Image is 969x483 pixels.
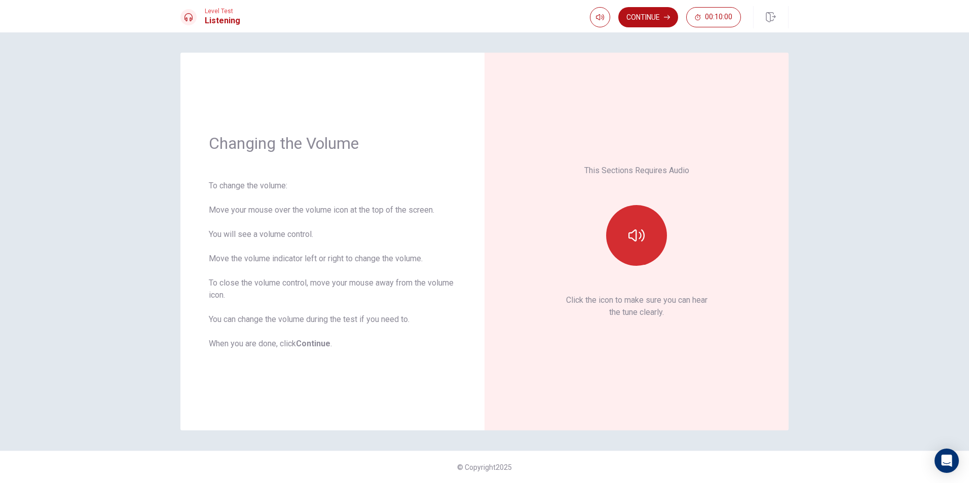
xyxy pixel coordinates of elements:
[205,8,240,15] span: Level Test
[584,165,689,177] p: This Sections Requires Audio
[566,294,707,318] p: Click the icon to make sure you can hear the tune clearly.
[209,180,456,350] div: To change the volume: Move your mouse over the volume icon at the top of the screen. You will see...
[686,7,741,27] button: 00:10:00
[935,449,959,473] div: Open Intercom Messenger
[457,463,512,471] span: © Copyright 2025
[205,15,240,27] h1: Listening
[618,7,678,27] button: Continue
[209,133,456,153] h1: Changing the Volume
[296,339,330,348] b: Continue
[705,13,732,21] span: 00:10:00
